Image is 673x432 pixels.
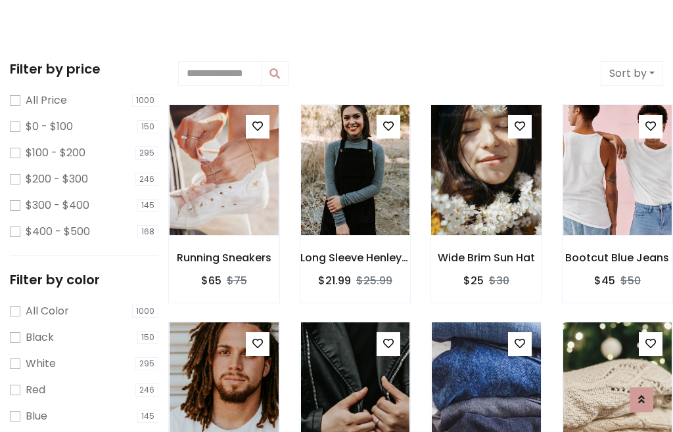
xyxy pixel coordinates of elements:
label: All Price [26,93,67,108]
del: $30 [489,273,509,288]
label: All Color [26,303,69,319]
h6: Running Sneakers [169,251,279,264]
label: $0 - $100 [26,119,73,135]
h5: Filter by price [10,61,158,77]
span: 145 [137,410,158,423]
span: 295 [135,357,158,370]
button: Sort by [601,61,663,86]
label: Black [26,330,54,345]
h6: $21.99 [318,274,351,287]
h6: $25 [463,274,484,287]
h6: $65 [201,274,221,287]
span: 150 [137,120,158,133]
span: 168 [137,225,158,238]
label: White [26,356,56,372]
label: Blue [26,408,47,424]
del: $50 [620,273,641,288]
label: $300 - $400 [26,198,89,213]
del: $25.99 [356,273,392,288]
label: $200 - $300 [26,171,88,187]
h5: Filter by color [10,272,158,288]
span: 1000 [132,305,158,318]
span: 246 [135,383,158,397]
span: 1000 [132,94,158,107]
span: 246 [135,173,158,186]
h6: Long Sleeve Henley T-Shirt [300,251,411,264]
h6: Bootcut Blue Jeans [563,251,673,264]
label: Red [26,382,45,398]
label: $400 - $500 [26,224,90,240]
h6: $45 [594,274,615,287]
del: $75 [227,273,247,288]
span: 150 [137,331,158,344]
label: $100 - $200 [26,145,85,161]
span: 145 [137,199,158,212]
span: 295 [135,146,158,160]
h6: Wide Brim Sun Hat [431,251,542,264]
